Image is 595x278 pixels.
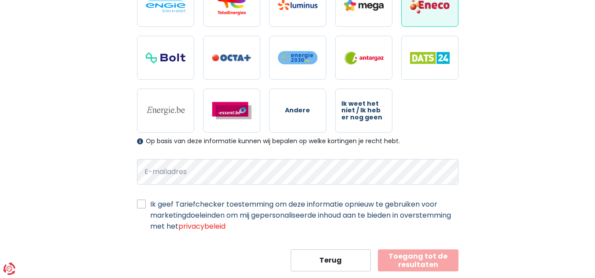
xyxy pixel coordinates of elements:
span: Andere [285,107,310,114]
img: Octa+ [212,54,251,62]
label: Ik geef Tariefchecker toestemming om deze informatie opnieuw te gebruiken voor marketingdoeleinde... [150,199,458,232]
a: privacybeleid [178,221,225,231]
img: Bolt [146,52,185,63]
img: Essent [212,102,251,119]
button: Terug [291,249,371,271]
img: Dats 24 [410,52,450,64]
div: Op basis van deze informatie kunnen wij bepalen op welke kortingen je recht hebt. [137,137,458,145]
span: Ik weet het niet / Ik heb er nog geen [341,100,386,121]
img: Energie2030 [278,51,318,65]
button: Toegang tot de resultaten [378,249,458,271]
img: Energie.be [146,106,185,115]
img: Antargaz [344,51,384,65]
